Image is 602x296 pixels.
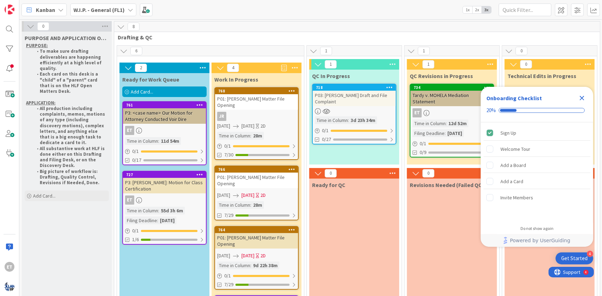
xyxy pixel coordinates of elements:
[214,76,258,83] span: Work In Progress
[215,227,298,233] div: 764
[414,85,493,90] div: 734
[36,6,55,14] span: Kanban
[484,157,590,173] div: Add a Board is incomplete.
[472,6,482,13] span: 2x
[313,126,396,135] div: 0/1
[322,127,329,134] span: 0 / 1
[516,47,527,55] span: 0
[123,126,206,135] div: ET
[217,192,230,199] span: [DATE]
[40,48,103,71] strong: To make sure drafting deliverables are happening efficiently at a high level of quality.
[410,84,494,157] a: 734Tardy v. MOHELA Mediation StatementETTime in Column:12d 52mFiling Deadline:[DATE]0/10/9
[500,129,516,137] div: Sign Up
[422,60,434,69] span: 1
[260,192,266,199] div: 2D
[40,168,99,186] strong: Big picture of workflow is: Drafting, Quality Control, Revisions if Needed, Done.
[484,234,590,247] a: Powered by UserGuiding
[241,192,254,199] span: [DATE]
[132,236,139,243] span: 1/6
[215,166,298,173] div: 766
[410,72,473,79] span: QC Revisions in Progress
[482,6,491,13] span: 3x
[215,227,298,249] div: 764P01: [PERSON_NAME] Matter File Opening
[520,60,532,69] span: 0
[125,137,158,145] div: Time in Column
[410,181,484,188] span: Revisions Needed (Failed QC)
[158,207,159,214] span: :
[217,112,226,121] div: JR
[215,166,298,188] div: 766P01: [PERSON_NAME] Matter File Opening
[241,252,254,259] span: [DATE]
[217,122,230,130] span: [DATE]
[123,226,206,235] div: 0/1
[123,147,206,156] div: 0/1
[322,136,331,143] span: 0/27
[40,146,106,169] strong: All substantive work at HLF is done either on this Drafting and Filing Desk, or on the Discovery ...
[446,120,447,127] span: :
[484,125,590,141] div: Sign Up is complete.
[313,84,396,91] div: 718
[125,195,134,205] div: ET
[132,156,141,164] span: 0/17
[510,236,570,245] span: Powered by UserGuiding
[123,178,206,193] div: P3: [PERSON_NAME]: Motion for Class Certification
[131,89,153,95] span: Add Card...
[320,47,332,55] span: 1
[241,122,254,130] span: [DATE]
[15,1,32,9] span: Support
[348,116,349,124] span: :
[224,272,231,279] span: 0 / 1
[158,137,159,145] span: :
[500,193,533,202] div: Invite Members
[486,94,542,102] div: Onboarding Checklist
[33,193,56,199] span: Add Card...
[313,84,396,106] div: 718P03: [PERSON_NAME] Draft and File Complaint
[224,212,233,219] span: 7/29
[422,169,434,178] span: 0
[123,195,206,205] div: ET
[159,207,185,214] div: 55d 3h 6m
[418,47,430,55] span: 1
[217,132,250,140] div: Time in Column
[445,129,446,137] span: :
[484,141,590,157] div: Welcome Tour is incomplete.
[484,174,590,189] div: Add a Card is incomplete.
[410,108,493,117] div: ET
[157,217,158,224] span: :
[215,88,298,110] div: 768P01: [PERSON_NAME] Matter File Opening
[40,71,99,94] strong: Each card on this desk is a "child" of a "parent" card that is on the HLF Open Matters Desk.
[410,91,493,106] div: Tardy v. MOHELA Mediation Statement
[420,140,426,147] span: 0 / 1
[218,89,298,94] div: 768
[224,281,233,288] span: 7/29
[556,252,593,264] div: Open Get Started checklist, remaining modules: 4
[260,122,266,130] div: 2D
[413,129,445,137] div: Filing Deadline
[5,5,14,14] img: Visit kanbanzone.com
[420,149,426,156] span: 0/9
[218,167,298,172] div: 766
[312,72,350,79] span: QC In Progress
[410,139,493,148] div: 0/1
[122,76,179,83] span: Ready for Work Queue
[576,92,588,104] div: Close Checklist
[125,217,157,224] div: Filing Deadline
[122,101,207,165] a: 761P3: <case name> Our Motion for Attorney Conducted Voir DireETTime in Column:11d 54m0/10/17
[260,252,266,259] div: 2D
[507,72,576,79] span: Technical Edits in Progress
[130,47,142,55] span: 6
[312,84,396,144] a: 718P03: [PERSON_NAME] Draft and File ComplaintTime in Column:3d 23h 34m0/10/27
[486,107,496,114] div: 20%
[250,262,251,269] span: :
[500,177,523,186] div: Add a Card
[123,172,206,178] div: 727
[500,161,526,169] div: Add a Board
[123,108,206,124] div: P3: <case name> Our Motion for Attorney Conducted Voir Dire
[500,145,530,153] div: Welcome Tour
[349,116,377,124] div: 3d 23h 34m
[217,252,230,259] span: [DATE]
[215,88,298,94] div: 768
[125,207,158,214] div: Time in Column
[123,102,206,124] div: 761P3: <case name> Our Motion for Attorney Conducted Voir Dire
[37,3,38,8] div: 4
